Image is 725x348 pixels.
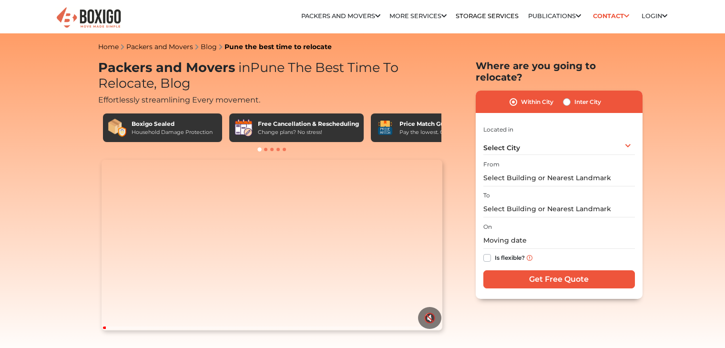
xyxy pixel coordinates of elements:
span: Select City [483,143,520,152]
img: Free Cancellation & Rescheduling [234,118,253,137]
label: Is flexible? [495,252,525,262]
a: More services [389,12,447,20]
input: Select Building or Nearest Landmark [483,170,635,186]
button: 🔇 [418,307,441,329]
a: Pune the best time to relocate [225,42,332,51]
input: Moving date [483,232,635,249]
img: Boxigo Sealed [108,118,127,137]
div: Change plans? No stress! [258,128,359,136]
div: Price Match Guarantee [399,120,472,128]
video: Your browser does not support the video tag. [102,160,442,330]
a: Packers and Movers [126,42,193,51]
a: Publications [528,12,581,20]
a: Home [98,42,119,51]
input: Get Free Quote [483,270,635,288]
label: Located in [483,125,513,134]
label: Within City [521,96,553,108]
label: Inter City [574,96,601,108]
img: Price Match Guarantee [376,118,395,137]
a: Storage Services [456,12,519,20]
a: Login [642,12,667,20]
img: info [527,255,532,261]
a: Contact [590,9,633,23]
img: Boxigo [55,6,122,30]
span: Effortlessly streamlining Every movement. [98,95,260,104]
input: Select Building or Nearest Landmark [483,201,635,217]
div: Pay the lowest. Guaranteed! [399,128,472,136]
h1: Packers and Movers [98,60,446,91]
div: Boxigo Sealed [132,120,213,128]
h2: Where are you going to relocate? [476,60,643,83]
label: From [483,160,500,169]
span: Pune The Best Time To Relocate, Blog [98,60,398,91]
a: Packers and Movers [301,12,380,20]
div: Free Cancellation & Rescheduling [258,120,359,128]
span: in [238,60,250,75]
label: To [483,191,490,200]
a: Blog [201,42,217,51]
label: On [483,223,492,231]
div: Household Damage Protection [132,128,213,136]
